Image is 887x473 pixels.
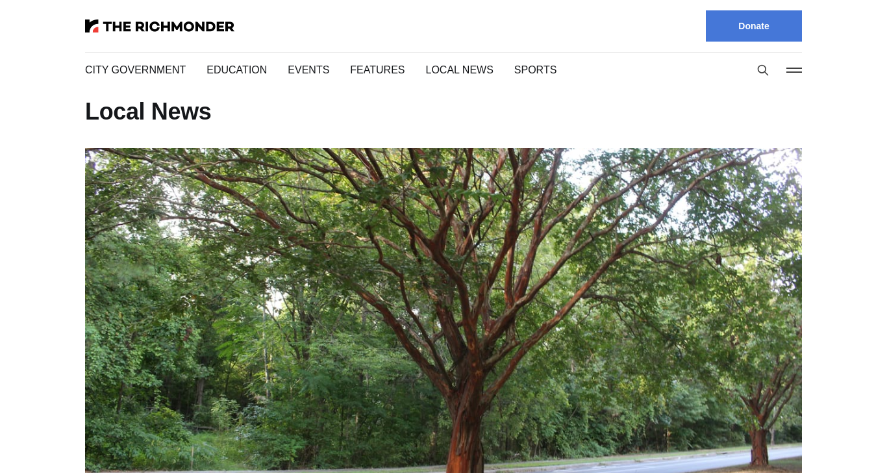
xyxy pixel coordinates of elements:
img: The Richmonder [85,19,234,32]
a: Events [284,62,323,77]
h1: Local News [85,101,802,122]
a: Sports [500,62,540,77]
a: Education [203,62,264,77]
button: Search this site [753,60,773,80]
a: Local News [415,62,479,77]
a: City Government [85,62,182,77]
a: Features [344,62,394,77]
a: Donate [706,10,802,42]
